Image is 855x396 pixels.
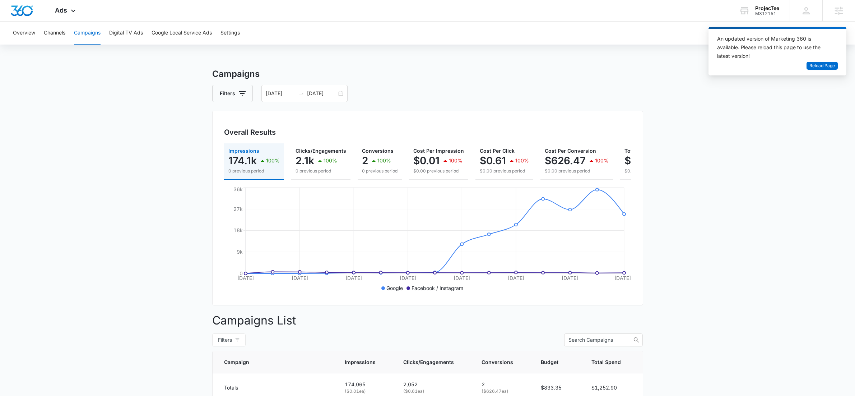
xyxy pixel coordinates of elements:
p: 0 previous period [362,168,398,174]
p: $0.00 previous period [624,168,696,174]
button: Google Local Service Ads [152,22,212,45]
p: 2 [482,381,524,388]
p: $0.01 [413,155,440,166]
p: 2.1k [296,155,314,166]
button: Filters [212,85,253,102]
input: Search Campaigns [568,336,620,344]
p: $626.47 [545,155,586,166]
span: Filters [218,336,232,344]
tspan: [DATE] [614,275,631,281]
p: 100% [266,158,280,163]
p: $1,252.90 [624,155,673,166]
span: Campaign [224,358,317,366]
tspan: 36k [233,186,243,192]
span: Cost Per Click [480,148,515,154]
div: account name [755,5,779,11]
tspan: [DATE] [399,275,416,281]
span: Clicks/Engagements [296,148,346,154]
h3: Overall Results [224,127,276,138]
p: 0 previous period [296,168,346,174]
div: account id [755,11,779,16]
button: Campaigns [74,22,101,45]
p: 100% [377,158,391,163]
tspan: [DATE] [291,275,308,281]
p: 100% [595,158,609,163]
p: 100% [449,158,463,163]
p: ( $0.61 ea) [403,388,464,395]
button: Digital TV Ads [109,22,143,45]
tspan: 0 [240,270,243,276]
tspan: [DATE] [454,275,470,281]
p: 100% [515,158,529,163]
p: Google [386,284,403,292]
span: Impressions [345,358,376,366]
span: Conversions [482,358,513,366]
button: Reload Page [807,62,838,70]
button: Overview [13,22,35,45]
p: $0.00 previous period [480,168,529,174]
p: Facebook / Instagram [412,284,463,292]
button: Channels [44,22,65,45]
span: Reload Page [809,63,835,69]
div: An updated version of Marketing 360 is available. Please reload this page to use the latest version! [717,34,829,60]
span: Clicks/Engagements [403,358,454,366]
span: to [298,91,304,96]
p: 2,052 [403,381,464,388]
p: Campaigns List [212,312,643,329]
tspan: 27k [233,206,243,212]
p: 100% [324,158,337,163]
button: search [630,333,643,346]
tspan: 9k [237,249,243,255]
span: Total Spend [591,358,621,366]
tspan: [DATE] [507,275,524,281]
p: $0.00 previous period [545,168,609,174]
input: End date [307,89,337,97]
h3: Campaigns [212,68,643,80]
span: Ads [55,6,67,14]
p: ( $626.47 ea) [482,388,524,395]
span: Cost Per Conversion [545,148,596,154]
tspan: 18k [233,227,243,233]
p: $0.61 [480,155,506,166]
p: $833.35 [541,384,574,391]
span: Conversions [362,148,394,154]
button: Settings [220,22,240,45]
span: Cost Per Impression [413,148,464,154]
tspan: [DATE] [345,275,362,281]
tspan: [DATE] [562,275,578,281]
span: Budget [541,358,564,366]
p: 0 previous period [228,168,280,174]
p: 174.1k [228,155,257,166]
span: swap-right [298,91,304,96]
span: search [630,337,642,343]
p: 2 [362,155,368,166]
p: ( $0.01 ea) [345,388,386,395]
p: 174,065 [345,381,386,388]
input: Start date [266,89,296,97]
button: Filters [212,333,246,346]
p: $0.00 previous period [413,168,464,174]
span: Total Spend [624,148,654,154]
span: Impressions [228,148,259,154]
div: Totals [224,384,327,391]
tspan: [DATE] [237,275,254,281]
